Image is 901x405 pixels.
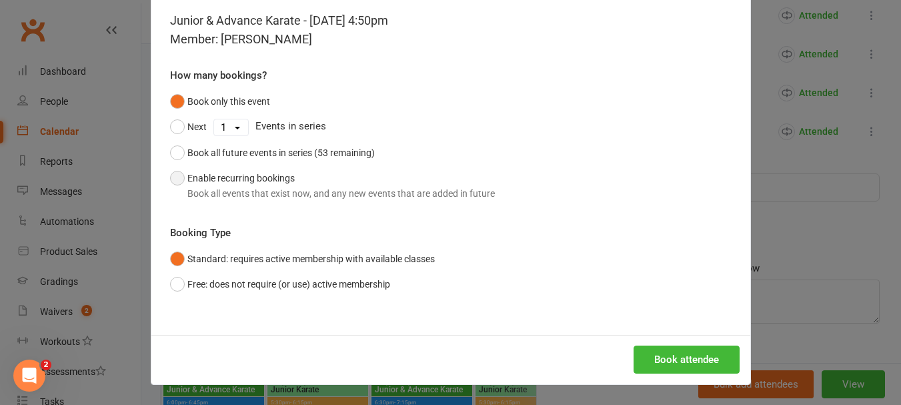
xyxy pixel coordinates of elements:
label: Booking Type [170,225,231,241]
button: Book only this event [170,89,270,114]
div: Book all future events in series (53 remaining) [187,145,375,160]
button: Free: does not require (or use) active membership [170,272,390,297]
div: Events in series [170,114,732,139]
div: Book all events that exist now, and any new events that are added in future [187,186,495,201]
label: How many bookings? [170,67,267,83]
button: Book attendee [634,346,740,374]
span: 2 [41,360,51,370]
button: Book all future events in series (53 remaining) [170,140,375,165]
button: Standard: requires active membership with available classes [170,246,435,272]
iframe: Intercom live chat [13,360,45,392]
button: Next [170,114,207,139]
div: Junior & Advance Karate - [DATE] 4:50pm Member: [PERSON_NAME] [170,11,732,49]
button: Enable recurring bookingsBook all events that exist now, and any new events that are added in future [170,165,495,206]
